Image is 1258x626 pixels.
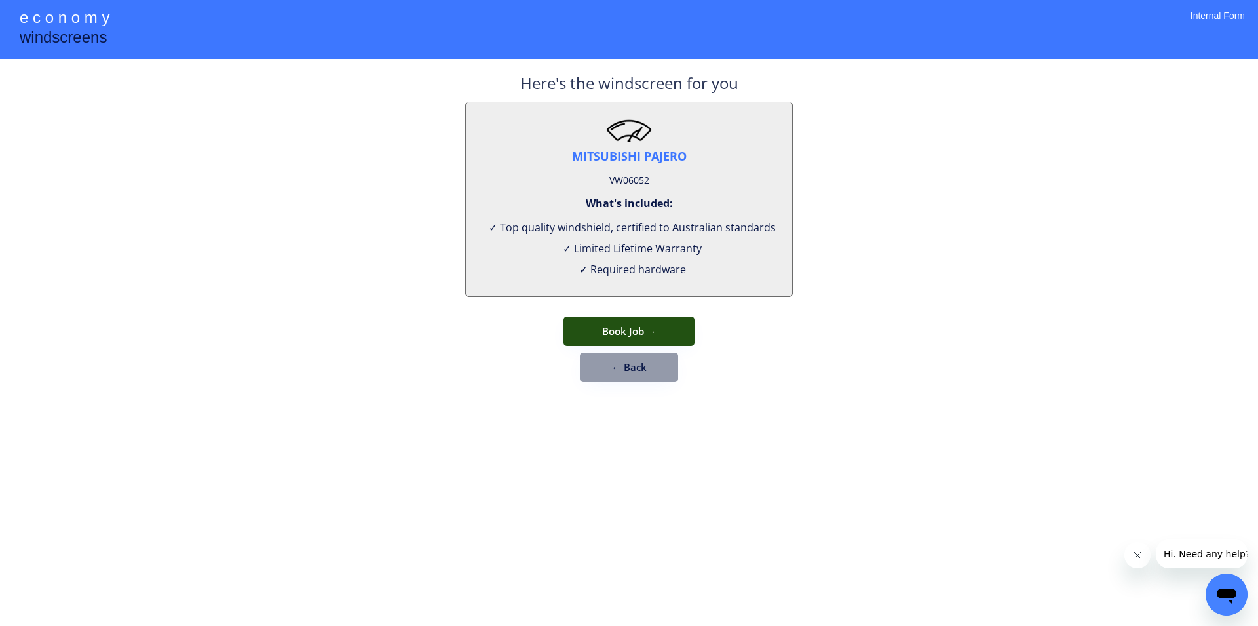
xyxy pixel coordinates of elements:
[1191,10,1245,39] div: Internal Form
[1124,542,1151,568] iframe: Close message
[1156,539,1248,568] iframe: Message from company
[606,119,652,142] img: windscreen2.png
[520,72,738,102] div: Here's the windscreen for you
[609,171,649,189] div: VW06052
[8,9,94,20] span: Hi. Need any help?
[563,317,695,346] button: Book Job →
[586,196,673,210] div: What's included:
[572,148,687,165] div: MITSUBISHI PAJERO
[580,353,678,382] button: ← Back
[1206,574,1248,616] iframe: Button to launch messaging window
[20,7,109,31] div: e c o n o m y
[482,217,776,280] div: ✓ Top quality windshield, certified to Australian standards ✓ Limited Lifetime Warranty ✓ Require...
[20,26,107,52] div: windscreens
